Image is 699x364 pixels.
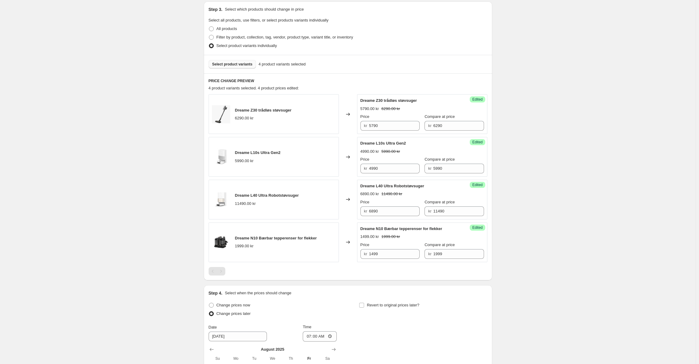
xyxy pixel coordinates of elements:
span: Compare at price [425,242,455,247]
nav: Pagination [209,267,225,276]
input: 12:00 [303,331,337,342]
p: Select when the prices should change [225,290,291,296]
th: Friday [300,354,318,363]
div: 1499.00 kr [360,234,379,240]
span: kr [364,209,367,213]
span: kr [364,166,367,171]
th: Wednesday [263,354,281,363]
span: Price [360,242,370,247]
th: Tuesday [245,354,263,363]
span: Revert to original prices later? [367,303,419,307]
span: 4 product variants selected [258,61,305,67]
strike: 5990.00 kr [381,149,400,155]
span: Dreame N10 Bærbar tepperenser for flekker [360,226,442,231]
strike: 6290.00 kr [381,106,400,112]
div: 6890.00 kr [360,191,379,197]
span: Tu [247,356,261,361]
span: kr [428,166,431,171]
span: Select all products, use filters, or select products variants individually [209,18,329,22]
span: Compare at price [425,157,455,162]
span: Dreame L40 Ultra Robotstøvsuger [360,184,424,188]
span: Filter by product, collection, tag, vendor, product type, variant title, or inventory [217,35,353,39]
span: Dreame L40 Ultra Robotstøvsuger [235,193,299,198]
span: Date [209,325,217,329]
div: 6290.00 kr [235,115,254,121]
span: All products [217,26,237,31]
span: Time [303,325,311,329]
span: Price [360,114,370,119]
h6: PRICE CHANGE PREVIEW [209,78,487,83]
div: 1999.00 kr [235,243,254,249]
span: kr [428,123,431,128]
span: Compare at price [425,114,455,119]
span: Dreame Z30 trådløs støvsuger [360,98,417,103]
span: Change prices now [217,303,250,307]
span: Select product variants individually [217,43,277,48]
strike: 1999.00 kr [381,234,400,240]
th: Monday [227,354,245,363]
span: kr [364,123,367,128]
th: Thursday [282,354,300,363]
span: We [266,356,279,361]
h2: Step 3. [209,6,223,12]
span: Sa [321,356,334,361]
span: Dreame L10s Ultra Gen2 [235,150,281,155]
h2: Step 4. [209,290,223,296]
span: Price [360,200,370,204]
span: Dreame Z30 trådløs støvsuger [235,108,292,112]
span: Compare at price [425,200,455,204]
img: z30-pc-frame_16_80x.png [212,105,230,123]
span: Th [284,356,298,361]
span: Change prices later [217,311,251,316]
span: Su [211,356,224,361]
span: Price [360,157,370,162]
img: Total-Right-_-_01_fe24e486-bd8e-4a22-89e9-e1354e6cf3be_80x.jpg [212,190,230,209]
span: Edited [472,140,482,145]
p: Select which products should change in price [225,6,304,12]
th: Sunday [209,354,227,363]
div: 11490.00 kr [235,201,256,207]
span: Edited [472,97,482,102]
span: kr [428,252,431,256]
button: Show next month, September 2025 [329,345,338,354]
span: kr [428,209,431,213]
span: Fr [302,356,316,361]
img: BaseStationChargingDock_738c3172-de89-47d2-acf4-ae1a74d8baeb_80x.jpg [212,148,230,166]
strike: 11490.00 kr [381,191,402,197]
button: Select product variants [209,60,256,68]
div: 4990.00 kr [360,149,379,155]
img: N10PortableCarpetSpotCleaner_80x.jpg [212,233,230,251]
div: 5990.00 kr [235,158,254,164]
span: Dreame L10s Ultra Gen2 [360,141,406,145]
button: Show previous month, July 2025 [207,345,216,354]
th: Saturday [318,354,336,363]
span: Dreame N10 Bærbar tepperenser for flekker [235,236,317,240]
span: Edited [472,225,482,230]
span: Mo [229,356,243,361]
div: 5790.00 kr [360,106,379,112]
span: Select product variants [212,62,253,67]
span: 4 product variants selected. 4 product prices edited: [209,86,299,90]
span: kr [364,252,367,256]
span: Edited [472,182,482,187]
input: 8/15/2025 [209,332,267,341]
